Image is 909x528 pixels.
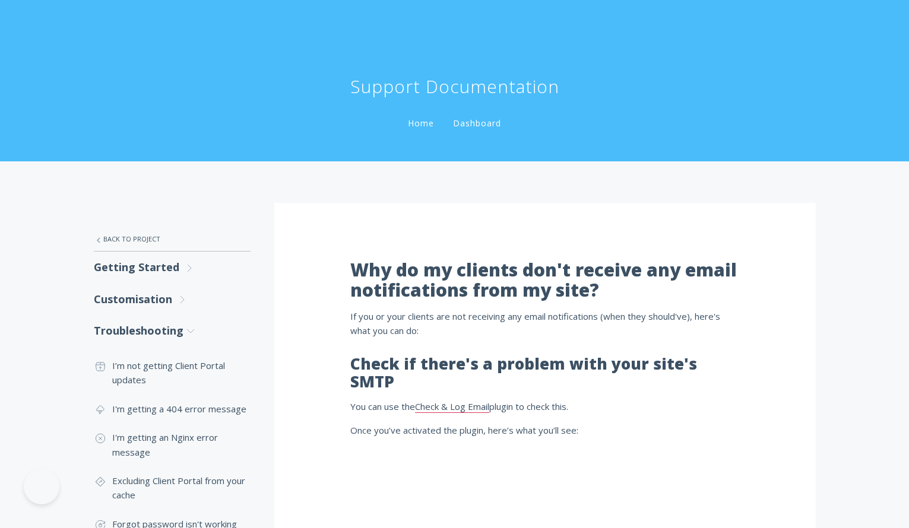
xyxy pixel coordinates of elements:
[451,117,503,129] a: Dashboard
[94,351,251,395] a: I’m not getting Client Portal updates
[350,399,740,414] p: You can use the plugin to check this.
[406,117,436,129] a: Home
[94,284,251,315] a: Customisation
[94,395,251,423] a: I'm getting a 404 error message
[415,400,489,413] a: Check & Log Email
[350,353,697,392] b: Check if there's a problem with your site's SMTP
[94,423,251,466] a: I'm getting an Nginx error message
[94,252,251,283] a: Getting Started
[94,315,251,346] a: Troubleshooting
[24,469,59,504] iframe: Toggle Customer Support
[350,75,559,98] h1: Support Documentation
[94,466,251,510] a: Excluding Client Portal from your cache
[94,227,251,252] a: Back to Project
[350,257,737,302] b: Why do my clients don't receive any email notifications from my site?
[350,309,740,338] p: If you or your clients are not receiving any email notifications (when they should've), here's wh...
[350,423,740,437] p: Once you’ve activated the plugin, here’s what you’ll see:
